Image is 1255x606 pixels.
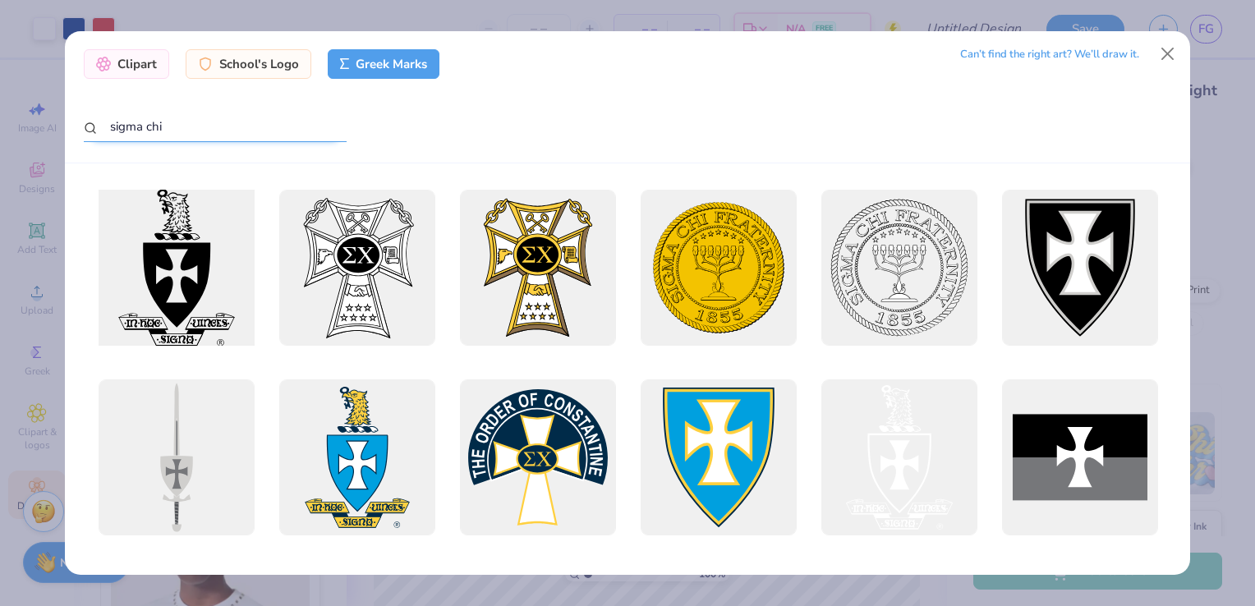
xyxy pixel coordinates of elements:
[960,40,1139,69] div: Can’t find the right art? We’ll draw it.
[84,49,169,79] div: Clipart
[186,49,311,79] div: School's Logo
[1152,39,1184,70] button: Close
[328,49,440,79] div: Greek Marks
[84,112,347,142] input: Search by name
